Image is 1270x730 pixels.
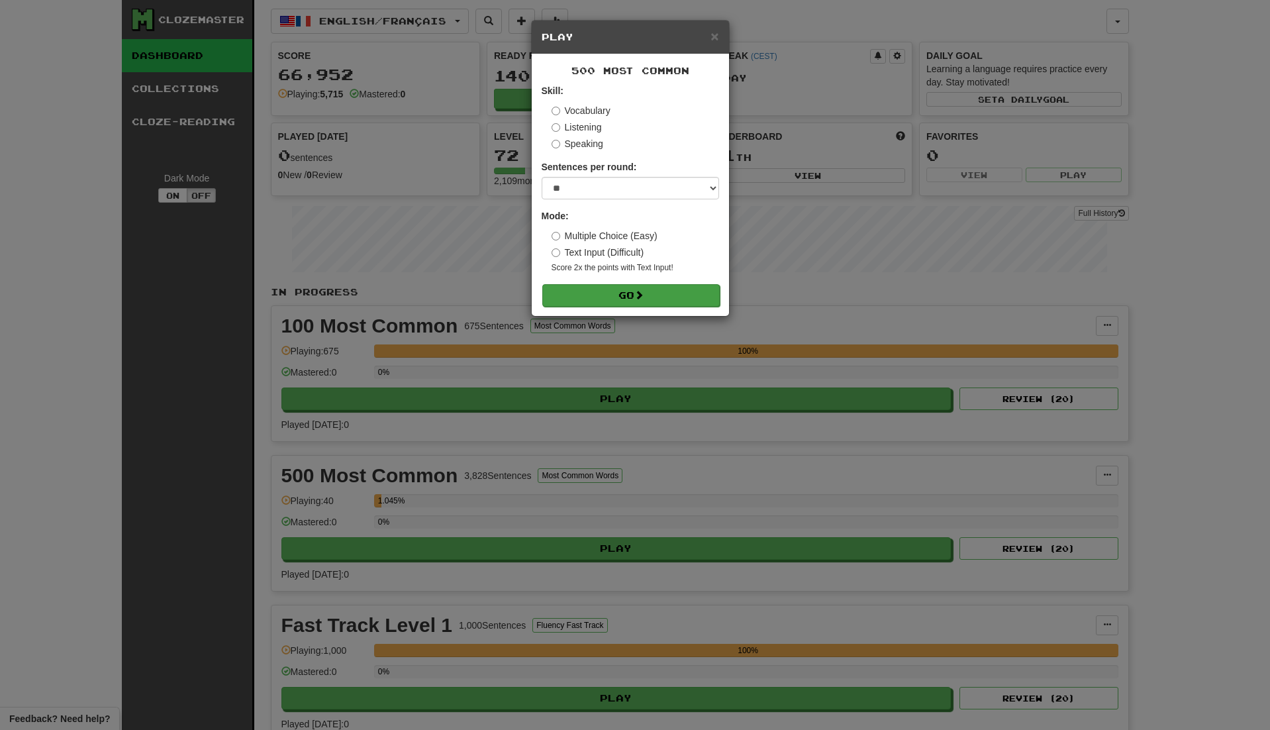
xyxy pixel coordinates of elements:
[542,160,637,174] label: Sentences per round:
[542,284,720,307] button: Go
[542,85,563,96] strong: Skill:
[552,121,602,134] label: Listening
[542,211,569,221] strong: Mode:
[571,65,689,76] span: 500 Most Common
[552,246,644,259] label: Text Input (Difficult)
[552,107,560,115] input: Vocabulary
[552,248,560,257] input: Text Input (Difficult)
[552,104,611,117] label: Vocabulary
[552,232,560,240] input: Multiple Choice (Easy)
[552,262,719,274] small: Score 2x the points with Text Input !
[552,137,603,150] label: Speaking
[710,29,718,43] button: Close
[710,28,718,44] span: ×
[552,123,560,132] input: Listening
[552,140,560,148] input: Speaking
[552,229,658,242] label: Multiple Choice (Easy)
[542,30,719,44] h5: Play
